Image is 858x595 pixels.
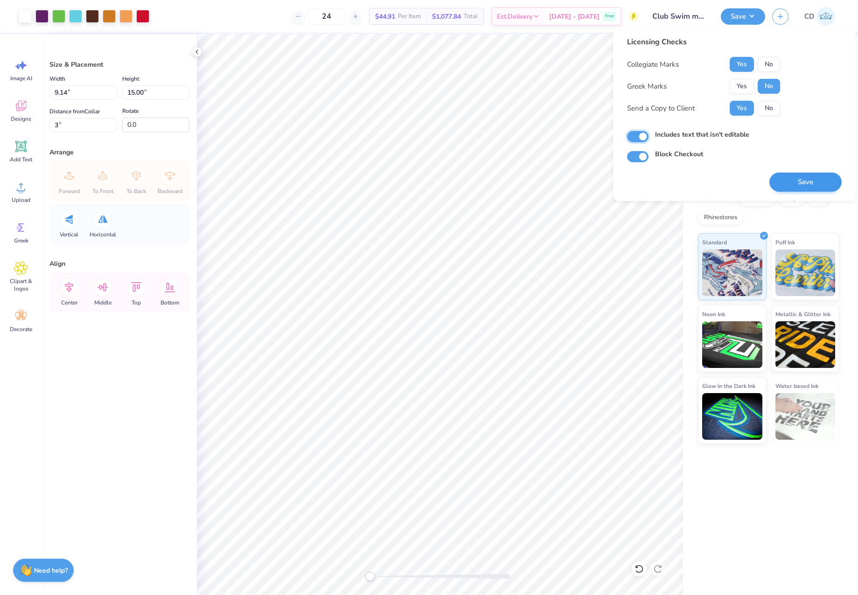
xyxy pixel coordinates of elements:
input: Untitled Design [645,7,714,26]
span: Puff Ink [775,237,795,247]
span: Designs [11,115,31,123]
div: Accessibility label [365,572,375,581]
div: Align [49,259,189,269]
label: Height [122,73,139,84]
img: Glow in the Dark Ink [702,393,762,440]
img: Neon Ink [702,321,762,368]
div: Collegiate Marks [627,59,679,70]
img: Standard [702,249,762,296]
strong: Need help? [34,566,68,575]
span: Bottom [160,299,179,306]
div: Licensing Checks [627,36,780,48]
button: No [758,101,780,116]
span: $1,077.84 [432,12,461,21]
span: Neon Ink [702,309,725,319]
span: Middle [94,299,112,306]
span: Total [464,12,478,21]
label: Includes text that isn't editable [655,130,749,139]
div: Greek Marks [627,81,667,92]
span: Top [132,299,141,306]
span: Greek [14,237,28,244]
button: No [758,57,780,72]
span: Decorate [10,325,32,333]
span: Horizontal [90,231,116,238]
button: Save [769,173,842,192]
button: Yes [730,57,754,72]
label: Distance from Collar [49,106,100,117]
button: Yes [730,79,754,94]
span: Glow in the Dark Ink [702,381,755,391]
img: Puff Ink [775,249,836,296]
input: – – [308,8,345,25]
label: Rotate [122,105,139,117]
span: Water based Ink [775,381,818,391]
a: CD [800,7,839,26]
button: Save [721,8,765,25]
label: Block Checkout [655,149,703,159]
span: Metallic & Glitter Ink [775,309,830,319]
span: Upload [12,196,30,204]
div: Arrange [49,147,189,157]
button: Yes [730,101,754,116]
button: No [758,79,780,94]
span: Vertical [60,231,78,238]
img: Metallic & Glitter Ink [775,321,836,368]
span: Clipart & logos [6,277,36,292]
img: Cedric Diasanta [816,7,835,26]
span: Add Text [10,156,32,163]
span: $44.91 [375,12,395,21]
span: Per Item [398,12,421,21]
span: Image AI [10,75,32,82]
span: Center [61,299,77,306]
span: [DATE] - [DATE] [549,12,600,21]
label: Width [49,73,65,84]
img: Water based Ink [775,393,836,440]
div: Size & Placement [49,60,189,69]
div: Rhinestones [698,211,743,225]
span: Free [605,13,614,20]
span: CD [804,11,814,22]
div: Send a Copy to Client [627,103,695,114]
span: Est. Delivery [497,12,532,21]
span: Standard [702,237,727,247]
